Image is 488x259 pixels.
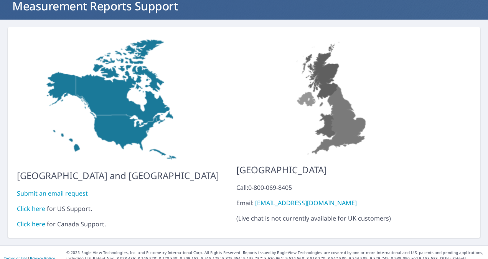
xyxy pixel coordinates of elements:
a: Submit an email request [17,189,88,198]
a: Click here [17,220,45,228]
div: Call: 0-800-069-8405 [236,183,429,192]
p: [GEOGRAPHIC_DATA] [236,163,429,177]
img: US-MAP [236,37,429,157]
p: ( Live chat is not currently available for UK customers ) [236,183,429,223]
div: for US Support. [17,204,219,213]
img: US-MAP [17,37,219,163]
div: Email: [236,198,429,208]
div: for Canada Support. [17,219,219,229]
a: [EMAIL_ADDRESS][DOMAIN_NAME] [255,199,357,207]
p: [GEOGRAPHIC_DATA] and [GEOGRAPHIC_DATA] [17,169,219,183]
a: Click here [17,204,45,213]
